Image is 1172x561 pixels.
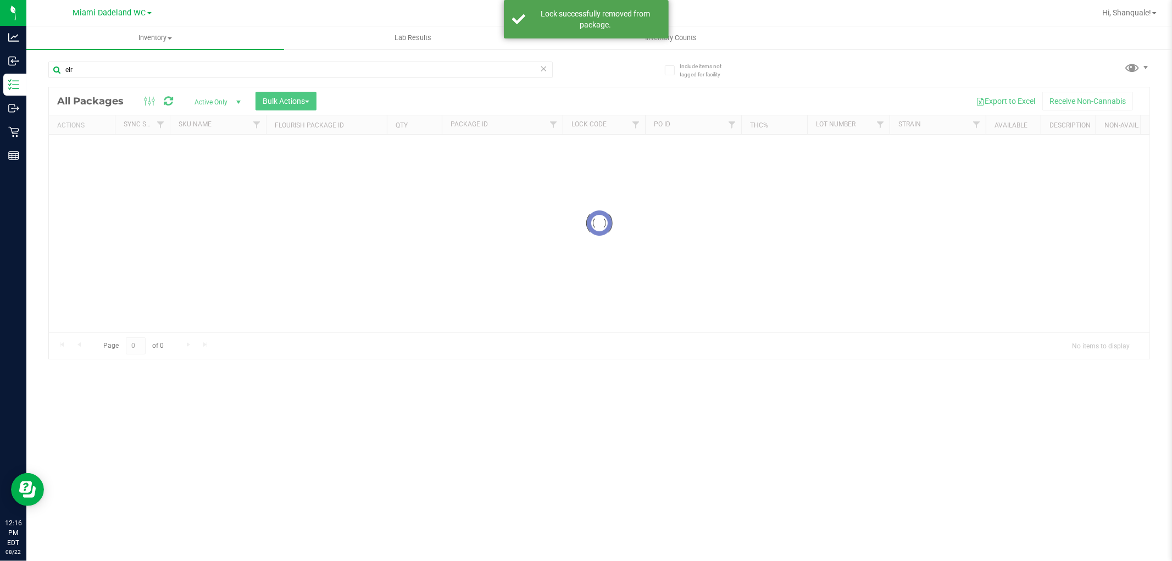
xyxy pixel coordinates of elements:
[5,518,21,548] p: 12:16 PM EDT
[540,62,548,76] span: Clear
[542,26,799,49] a: Inventory Counts
[8,126,19,137] inline-svg: Retail
[8,103,19,114] inline-svg: Outbound
[1102,8,1151,17] span: Hi, Shanquale!
[11,473,44,506] iframe: Resource center
[531,8,660,30] div: Lock successfully removed from package.
[284,26,542,49] a: Lab Results
[73,8,146,18] span: Miami Dadeland WC
[48,62,553,78] input: Search Package ID, Item Name, SKU, Lot or Part Number...
[680,62,735,79] span: Include items not tagged for facility
[26,33,284,43] span: Inventory
[26,26,284,49] a: Inventory
[380,33,446,43] span: Lab Results
[630,33,712,43] span: Inventory Counts
[8,150,19,161] inline-svg: Reports
[8,55,19,66] inline-svg: Inbound
[8,32,19,43] inline-svg: Analytics
[5,548,21,556] p: 08/22
[8,79,19,90] inline-svg: Inventory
